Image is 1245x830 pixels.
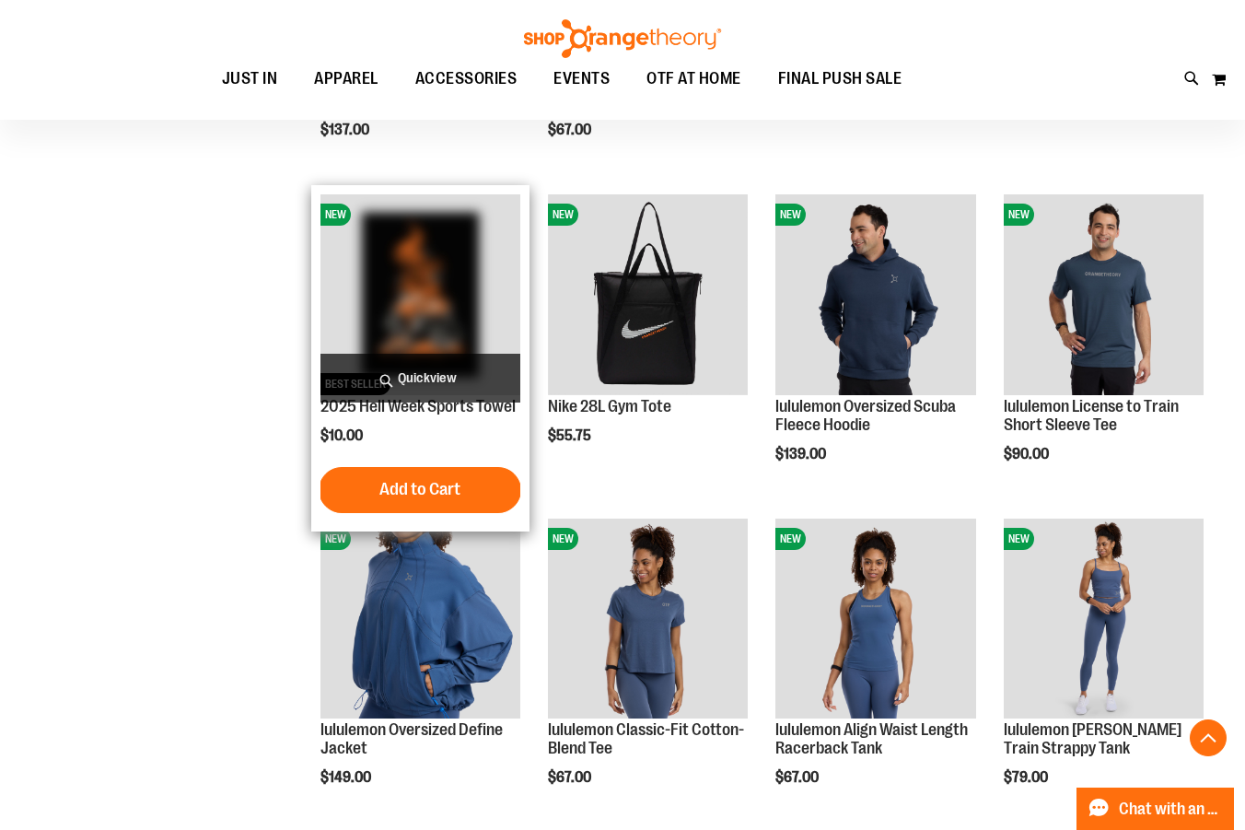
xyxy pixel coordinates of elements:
span: NEW [775,204,806,226]
a: Nike 28L Gym Tote [548,397,671,415]
a: lululemon Oversized Scuba Fleece Hoodie [775,397,956,434]
a: OTF AT HOME [628,58,760,100]
img: OTF 2025 Hell Week Event Retail [320,194,520,394]
button: Chat with an Expert [1076,788,1235,830]
img: lululemon Oversized Define Jacket [320,519,520,719]
img: lululemon Oversized Scuba Fleece Hoodie [775,194,975,394]
span: $139.00 [775,446,829,462]
a: JUST IN [204,58,297,99]
a: EVENTS [535,58,628,100]
span: $149.00 [320,769,374,786]
span: Add to Cart [379,479,460,499]
a: lululemon Oversized Define JacketNEW [320,519,520,721]
img: lululemon Align Waist Length Racerback Tank [775,519,975,719]
a: FINAL PUSH SALE [760,58,921,100]
a: Nike 28L Gym ToteNEW [548,194,748,397]
button: Add to Cart [319,467,521,513]
a: lululemon Oversized Scuba Fleece HoodieNEW [775,194,975,397]
span: $10.00 [320,427,366,444]
span: APPAREL [314,58,378,99]
span: NEW [548,204,578,226]
a: OTF 2025 Hell Week Event RetailNEWBEST SELLER [320,194,520,397]
button: Back To Top [1190,719,1227,756]
div: product [995,185,1213,509]
a: lululemon License to Train Short Sleeve Tee [1004,397,1179,434]
a: lululemon [PERSON_NAME] Train Strappy Tank [1004,720,1181,757]
a: lululemon License to Train Short Sleeve TeeNEW [1004,194,1204,397]
a: lululemon Wunder Train Strappy TankNEW [1004,519,1204,721]
a: lululemon Classic-Fit Cotton-Blend Tee [548,720,744,757]
span: EVENTS [553,58,610,99]
span: $79.00 [1004,769,1051,786]
span: $67.00 [548,769,594,786]
div: product [311,185,529,531]
span: $67.00 [548,122,594,138]
span: NEW [320,528,351,550]
div: product [539,185,757,490]
a: 2025 Hell Week Sports Towel [320,397,516,415]
a: lululemon Align Waist Length Racerback TankNEW [775,519,975,721]
img: Nike 28L Gym Tote [548,194,748,394]
span: Chat with an Expert [1119,801,1223,818]
span: NEW [1004,204,1034,226]
span: JUST IN [222,58,278,99]
div: product [766,185,984,509]
a: lululemon Align Waist Length Racerback Tank [775,720,968,757]
img: lululemon Classic-Fit Cotton-Blend Tee [548,519,748,719]
span: NEW [320,204,351,226]
img: Shop Orangetheory [521,19,724,58]
a: lululemon Oversized Define Jacket [320,720,503,757]
span: ACCESSORIES [415,58,518,99]
span: OTF AT HOME [646,58,741,99]
span: $90.00 [1004,446,1052,462]
img: lululemon License to Train Short Sleeve Tee [1004,194,1204,394]
a: APPAREL [296,58,397,100]
span: NEW [775,528,806,550]
span: $137.00 [320,122,372,138]
span: $55.75 [548,427,594,444]
a: ACCESSORIES [397,58,536,100]
a: lululemon Classic-Fit Cotton-Blend TeeNEW [548,519,748,721]
img: lululemon Wunder Train Strappy Tank [1004,519,1204,719]
span: NEW [548,528,578,550]
span: $67.00 [775,769,821,786]
a: Quickview [320,354,520,403]
span: NEW [1004,528,1034,550]
span: FINAL PUSH SALE [778,58,902,99]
